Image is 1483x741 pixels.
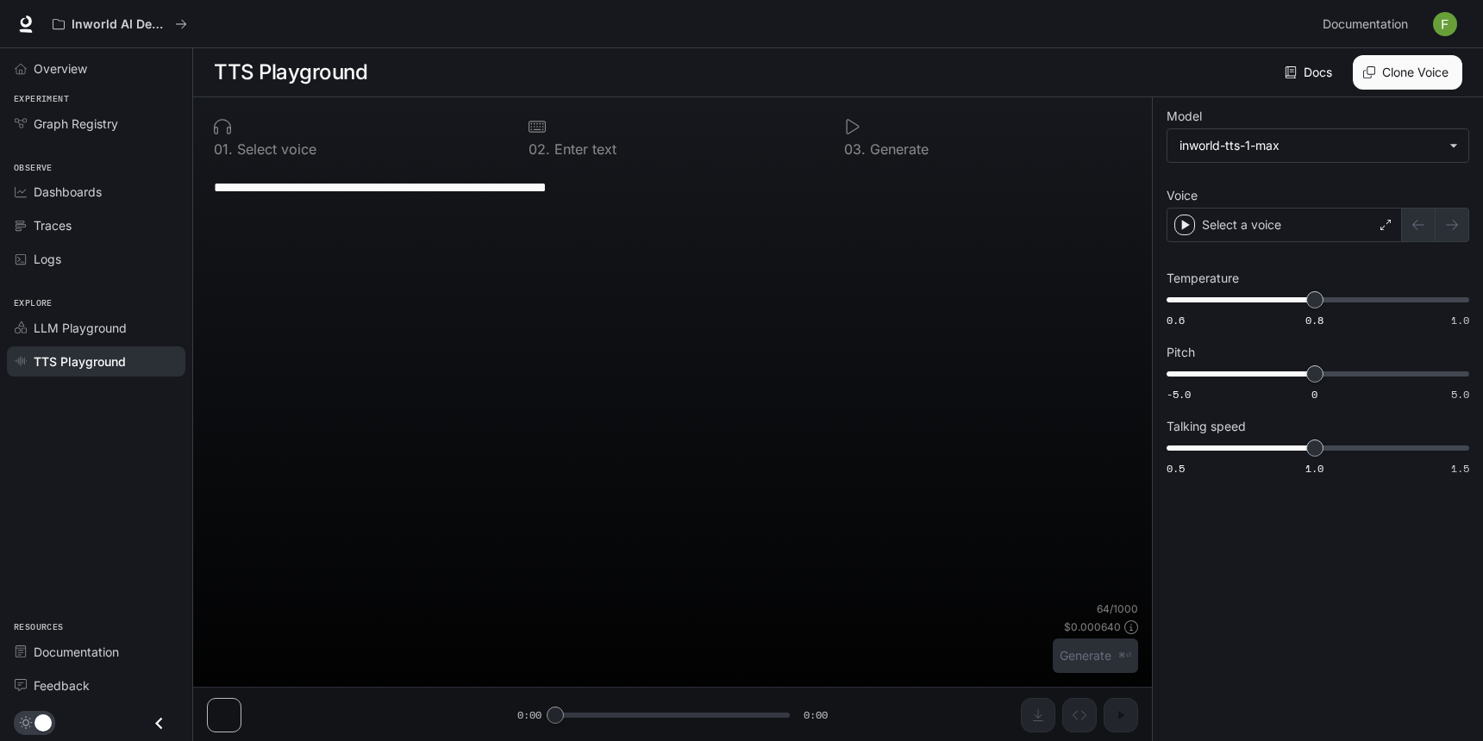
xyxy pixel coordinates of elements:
[1323,14,1408,35] span: Documentation
[34,115,118,133] span: Graph Registry
[7,313,185,343] a: LLM Playground
[34,319,127,337] span: LLM Playground
[1433,12,1457,36] img: User avatar
[1451,313,1469,327] span: 1.0
[1311,387,1317,402] span: 0
[34,352,126,370] span: TTS Playground
[1167,190,1198,202] p: Voice
[1353,55,1462,90] button: Clone Voice
[34,713,52,732] span: Dark mode toggle
[1167,129,1468,162] div: inworld-tts-1-max
[1167,420,1246,433] p: Talking speed
[866,142,929,156] p: Generate
[34,216,72,234] span: Traces
[34,250,61,268] span: Logs
[1167,110,1202,122] p: Model
[7,637,185,667] a: Documentation
[34,643,119,661] span: Documentation
[1202,216,1281,234] p: Select a voice
[233,142,316,156] p: Select voice
[1064,620,1121,634] p: $ 0.000640
[529,142,550,156] p: 0 2 .
[7,109,185,139] a: Graph Registry
[1305,313,1323,327] span: 0.8
[1451,387,1469,402] span: 5.0
[7,346,185,377] a: TTS Playground
[214,142,233,156] p: 0 1 .
[550,142,616,156] p: Enter text
[34,59,87,78] span: Overview
[34,676,90,694] span: Feedback
[1167,387,1191,402] span: -5.0
[7,244,185,274] a: Logs
[214,55,367,90] h1: TTS Playground
[1451,461,1469,476] span: 1.5
[7,53,185,84] a: Overview
[1167,313,1185,327] span: 0.6
[1097,601,1138,616] p: 64 / 1000
[34,183,102,201] span: Dashboards
[1428,7,1462,41] button: User avatar
[7,210,185,240] a: Traces
[1180,137,1441,154] div: inworld-tts-1-max
[1316,7,1421,41] a: Documentation
[1167,272,1239,284] p: Temperature
[72,17,168,32] p: Inworld AI Demos
[45,7,195,41] button: All workspaces
[1281,55,1339,90] a: Docs
[7,177,185,207] a: Dashboards
[140,706,178,741] button: Close drawer
[7,670,185,701] a: Feedback
[844,142,866,156] p: 0 3 .
[1305,461,1323,476] span: 1.0
[1167,346,1195,358] p: Pitch
[1167,461,1185,476] span: 0.5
